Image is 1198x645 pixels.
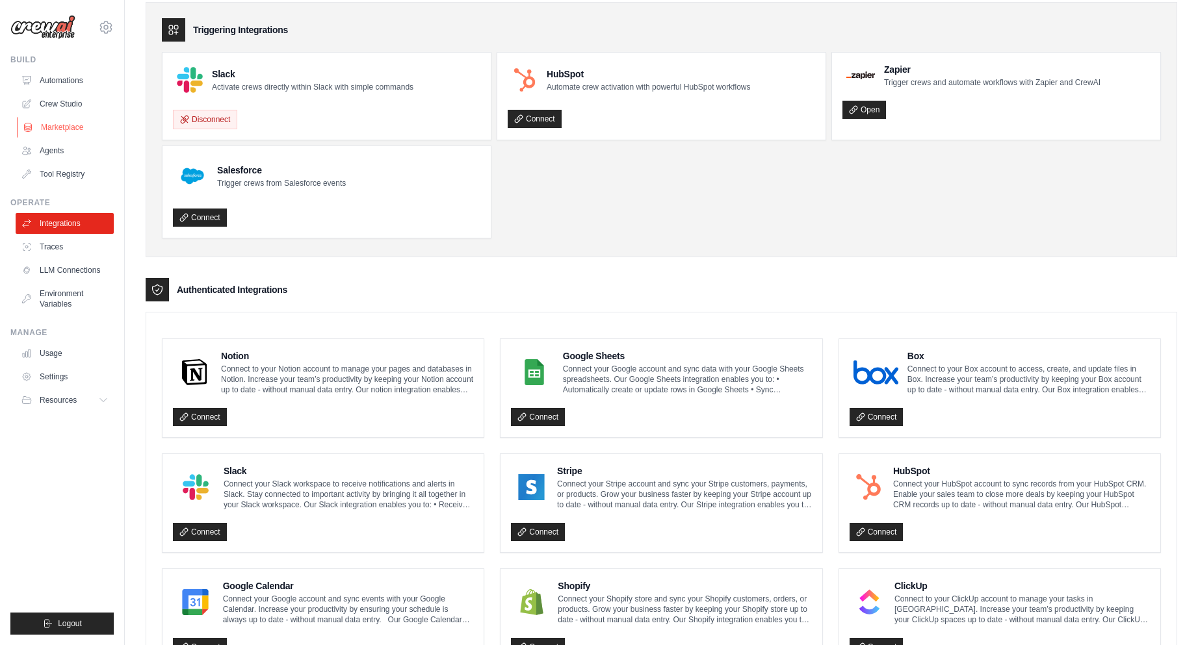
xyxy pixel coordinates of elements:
h4: Shopify [558,579,811,592]
a: Open [842,101,886,119]
div: Operate [10,197,114,208]
a: Connect [850,408,904,426]
h4: Salesforce [217,164,346,177]
a: Connect [511,523,565,541]
h4: HubSpot [547,68,750,81]
p: Connect your HubSpot account to sync records from your HubSpot CRM. Enable your sales team to clo... [893,479,1150,510]
a: Connect [173,523,227,541]
img: HubSpot Logo [512,67,538,93]
p: Automate crew activation with powerful HubSpot workflows [547,82,750,92]
img: Box Logo [853,359,898,385]
a: Tool Registry [16,164,114,184]
img: Salesforce Logo [177,160,208,192]
p: Connect your Google account and sync data with your Google Sheets spreadsheets. Our Google Sheets... [563,364,812,395]
p: Connect your Google account and sync events with your Google Calendar. Increase your productivity... [223,594,474,625]
a: Automations [16,70,114,91]
h4: Google Calendar [223,579,474,592]
a: Settings [16,366,114,387]
img: HubSpot Logo [853,474,884,500]
a: Connect [173,408,227,426]
h4: Google Sheets [563,349,812,362]
a: Marketplace [17,117,115,138]
a: Connect [511,408,565,426]
a: Usage [16,343,114,364]
a: Environment Variables [16,283,114,314]
p: Connect your Slack workspace to receive notifications and alerts in Slack. Stay connected to impo... [224,479,473,510]
img: Shopify Logo [515,589,549,615]
h4: HubSpot [893,464,1150,477]
a: Agents [16,140,114,161]
img: Stripe Logo [515,474,548,500]
p: Connect to your Notion account to manage your pages and databases in Notion. Increase your team’s... [221,364,473,395]
span: Logout [58,618,82,629]
p: Activate crews directly within Slack with simple commands [212,82,413,92]
h3: Triggering Integrations [193,23,288,36]
p: Connect your Stripe account and sync your Stripe customers, payments, or products. Grow your busi... [557,479,812,510]
p: Trigger crews and automate workflows with Zapier and CrewAI [884,77,1100,88]
button: Logout [10,613,114,635]
img: Slack Logo [177,67,203,93]
h4: Box [907,349,1150,362]
h3: Authenticated Integrations [177,283,287,296]
button: Resources [16,390,114,411]
h4: ClickUp [894,579,1150,592]
span: Resources [40,395,77,405]
h4: Slack [224,464,473,477]
h4: Notion [221,349,473,362]
img: Google Sheets Logo [515,359,553,385]
p: Trigger crews from Salesforce events [217,178,346,188]
a: Traces [16,236,114,257]
button: Disconnect [173,110,237,129]
img: Notion Logo [177,359,212,385]
h4: Slack [212,68,413,81]
a: Connect [508,110,562,128]
img: Zapier Logo [846,71,875,79]
a: Connect [173,209,227,227]
img: Google Calendar Logo [177,589,214,615]
h4: Stripe [557,464,812,477]
p: Connect your Shopify store and sync your Shopify customers, orders, or products. Grow your busine... [558,594,811,625]
p: Connect to your Box account to access, create, and update files in Box. Increase your team’s prod... [907,364,1150,395]
a: Connect [850,523,904,541]
a: Integrations [16,213,114,234]
h4: Zapier [884,63,1100,76]
a: LLM Connections [16,260,114,281]
div: Build [10,55,114,65]
img: Logo [10,15,75,40]
p: Connect to your ClickUp account to manage your tasks in [GEOGRAPHIC_DATA]. Increase your team’s p... [894,594,1150,625]
img: ClickUp Logo [853,589,885,615]
img: Slack Logo [177,474,215,500]
a: Crew Studio [16,94,114,114]
div: Manage [10,327,114,338]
